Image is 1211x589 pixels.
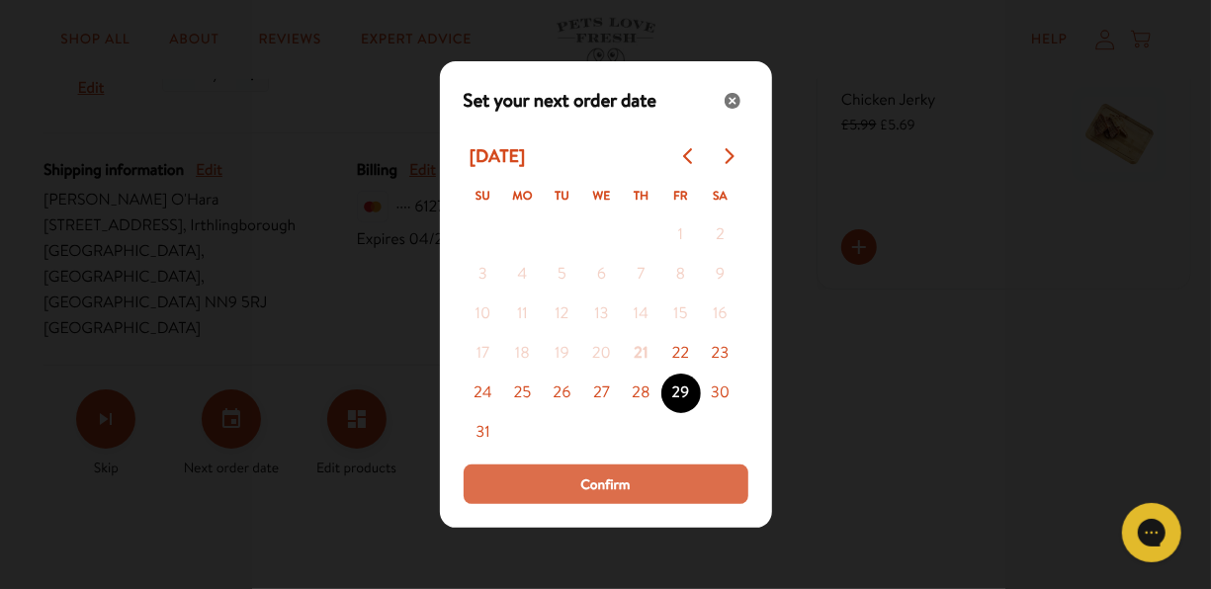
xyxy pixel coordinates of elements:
[582,374,622,413] button: 27
[622,294,661,334] button: 14
[464,413,503,453] button: 31
[709,136,748,176] button: Go to next month
[717,85,748,117] button: Close
[622,334,661,374] button: 21
[701,176,740,215] th: Saturday
[503,294,543,334] button: 11
[622,255,661,294] button: 7
[543,176,582,215] th: Tuesday
[543,255,582,294] button: 5
[543,374,582,413] button: 26
[464,139,532,174] div: [DATE]
[669,136,709,176] button: Go to previous month
[661,334,701,374] button: 22
[661,374,701,413] button: 29
[661,215,701,255] button: 1
[464,87,657,115] span: Set your next order date
[661,294,701,334] button: 15
[701,215,740,255] button: 2
[464,255,503,294] button: 3
[503,176,543,215] th: Monday
[580,473,630,495] span: Confirm
[464,464,748,504] button: Process subscription date change
[464,294,503,334] button: 10
[464,374,503,413] button: 24
[582,176,622,215] th: Wednesday
[543,294,582,334] button: 12
[582,255,622,294] button: 6
[503,255,543,294] button: 4
[701,294,740,334] button: 16
[661,176,701,215] th: Friday
[701,255,740,294] button: 9
[622,176,661,215] th: Thursday
[464,176,503,215] th: Sunday
[701,334,740,374] button: 23
[582,294,622,334] button: 13
[622,374,661,413] button: 28
[661,255,701,294] button: 8
[464,334,503,374] button: 17
[503,374,543,413] button: 25
[1112,496,1191,569] iframe: Gorgias live chat messenger
[582,334,622,374] button: 20
[543,334,582,374] button: 19
[503,334,543,374] button: 18
[701,374,740,413] button: 30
